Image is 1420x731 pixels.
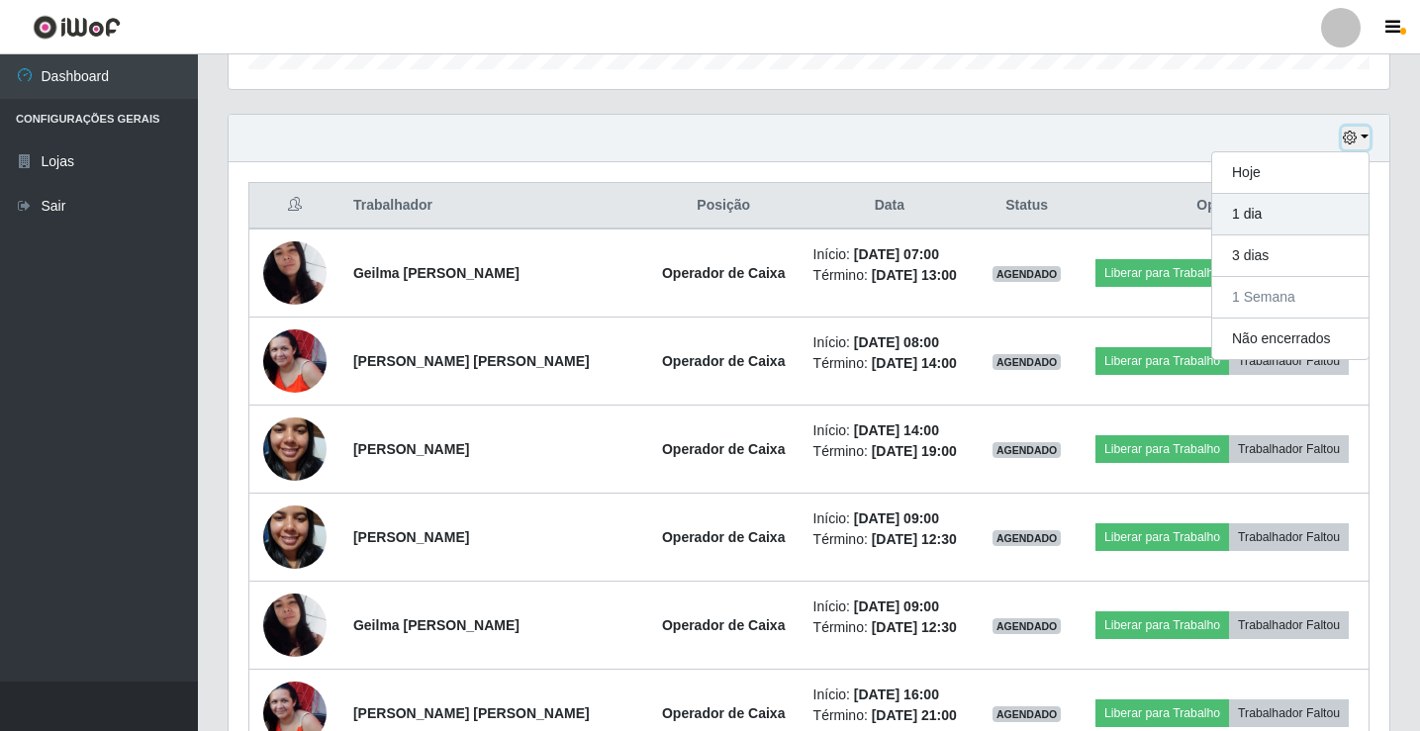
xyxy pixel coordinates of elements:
[662,617,786,633] strong: Operador de Caixa
[662,441,786,457] strong: Operador de Caixa
[854,422,939,438] time: [DATE] 14:00
[993,530,1062,546] span: AGENDADO
[1095,523,1229,551] button: Liberar para Trabalho
[993,354,1062,370] span: AGENDADO
[993,442,1062,458] span: AGENDADO
[353,617,520,633] strong: Geilma [PERSON_NAME]
[872,619,957,635] time: [DATE] 12:30
[1076,183,1369,229] th: Opções
[854,598,939,614] time: [DATE] 09:00
[872,707,957,723] time: [DATE] 21:00
[813,244,967,265] li: Início:
[813,705,967,726] li: Término:
[813,596,967,617] li: Início:
[813,617,967,638] li: Término:
[813,420,967,441] li: Início:
[662,529,786,545] strong: Operador de Caixa
[353,441,469,457] strong: [PERSON_NAME]
[662,265,786,281] strong: Operador de Caixa
[1095,699,1229,727] button: Liberar para Trabalho
[341,183,646,229] th: Trabalhador
[1212,152,1369,194] button: Hoje
[854,334,939,350] time: [DATE] 08:00
[263,481,327,594] img: 1735855062052.jpeg
[353,529,469,545] strong: [PERSON_NAME]
[1229,435,1349,463] button: Trabalhador Faltou
[813,332,967,353] li: Início:
[813,529,967,550] li: Término:
[872,355,957,371] time: [DATE] 14:00
[353,265,520,281] strong: Geilma [PERSON_NAME]
[813,353,967,374] li: Término:
[263,329,327,393] img: 1743338839822.jpeg
[872,443,957,459] time: [DATE] 19:00
[872,531,957,547] time: [DATE] 12:30
[662,705,786,721] strong: Operador de Caixa
[1212,194,1369,235] button: 1 dia
[813,508,967,529] li: Início:
[854,686,939,702] time: [DATE] 16:00
[813,685,967,705] li: Início:
[263,393,327,505] img: 1735855062052.jpeg
[1095,435,1229,463] button: Liberar para Trabalho
[813,265,967,286] li: Término:
[353,705,590,721] strong: [PERSON_NAME] [PERSON_NAME]
[263,569,327,682] img: 1699231984036.jpeg
[1095,259,1229,287] button: Liberar para Trabalho
[993,706,1062,722] span: AGENDADO
[872,267,957,283] time: [DATE] 13:00
[802,183,979,229] th: Data
[1229,611,1349,639] button: Trabalhador Faltou
[1229,523,1349,551] button: Trabalhador Faltou
[854,246,939,262] time: [DATE] 07:00
[1229,699,1349,727] button: Trabalhador Faltou
[993,618,1062,634] span: AGENDADO
[353,353,590,369] strong: [PERSON_NAME] [PERSON_NAME]
[1095,611,1229,639] button: Liberar para Trabalho
[33,15,121,40] img: CoreUI Logo
[263,217,327,329] img: 1699231984036.jpeg
[813,441,967,462] li: Término:
[1095,347,1229,375] button: Liberar para Trabalho
[1212,277,1369,319] button: 1 Semana
[978,183,1076,229] th: Status
[1212,235,1369,277] button: 3 dias
[1229,347,1349,375] button: Trabalhador Faltou
[662,353,786,369] strong: Operador de Caixa
[854,510,939,526] time: [DATE] 09:00
[646,183,802,229] th: Posição
[993,266,1062,282] span: AGENDADO
[1212,319,1369,359] button: Não encerrados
